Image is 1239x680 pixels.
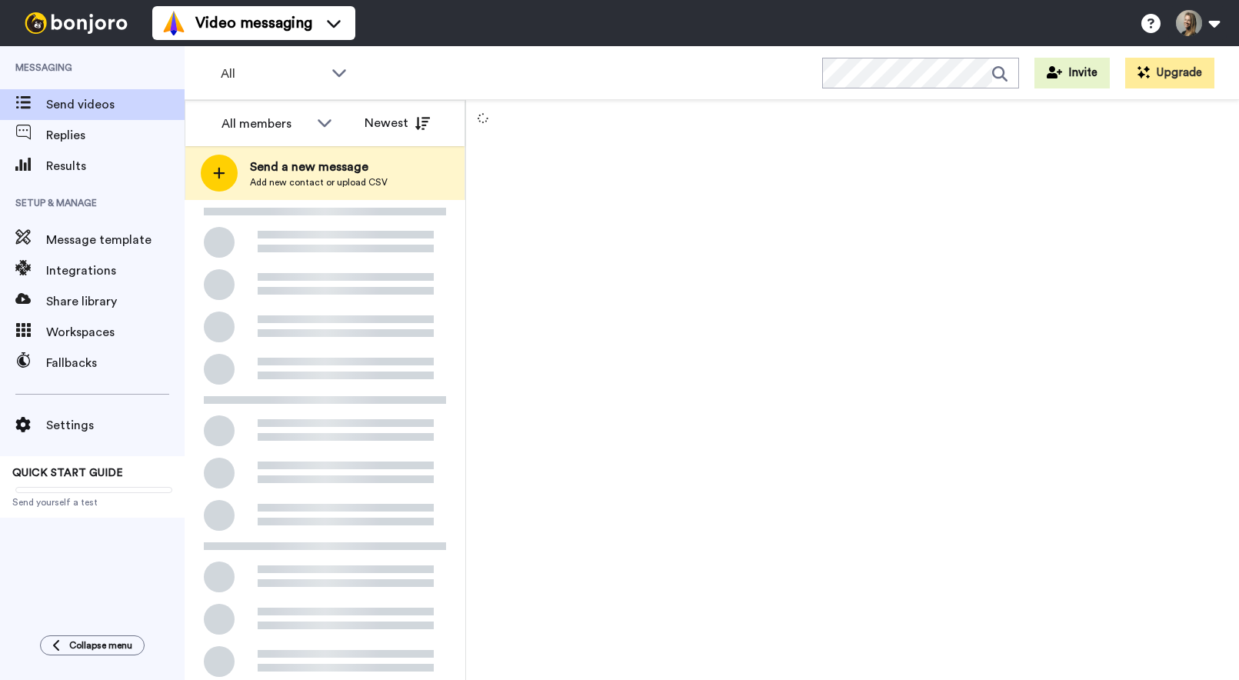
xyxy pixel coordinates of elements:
[40,635,145,655] button: Collapse menu
[221,65,324,83] span: All
[162,11,186,35] img: vm-color.svg
[46,416,185,435] span: Settings
[46,323,185,342] span: Workspaces
[221,115,309,133] div: All members
[46,157,185,175] span: Results
[1125,58,1214,88] button: Upgrade
[353,108,441,138] button: Newest
[1034,58,1110,88] button: Invite
[46,126,185,145] span: Replies
[46,292,185,311] span: Share library
[69,639,132,652] span: Collapse menu
[46,231,185,249] span: Message template
[18,12,134,34] img: bj-logo-header-white.svg
[250,158,388,176] span: Send a new message
[195,12,312,34] span: Video messaging
[46,354,185,372] span: Fallbacks
[250,176,388,188] span: Add new contact or upload CSV
[12,496,172,508] span: Send yourself a test
[12,468,123,478] span: QUICK START GUIDE
[46,262,185,280] span: Integrations
[46,95,185,114] span: Send videos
